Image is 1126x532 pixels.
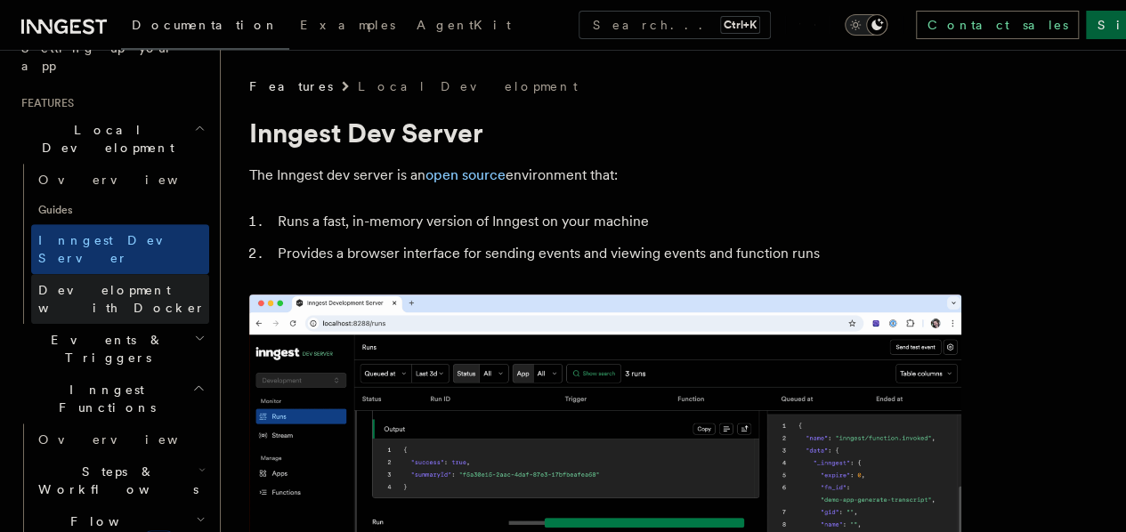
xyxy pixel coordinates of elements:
[31,463,198,498] span: Steps & Workflows
[425,166,506,183] a: open source
[272,241,961,266] li: Provides a browser interface for sending events and viewing events and function runs
[300,18,395,32] span: Examples
[31,164,209,196] a: Overview
[406,5,522,48] a: AgentKit
[14,96,74,110] span: Features
[14,374,209,423] button: Inngest Functions
[720,16,760,34] kbd: Ctrl+K
[31,423,209,455] a: Overview
[916,11,1079,39] a: Contact sales
[249,117,961,149] h1: Inngest Dev Server
[121,5,289,50] a: Documentation
[132,18,279,32] span: Documentation
[14,331,194,367] span: Events & Triggers
[289,5,406,48] a: Examples
[38,173,222,187] span: Overview
[272,209,961,234] li: Runs a fast, in-memory version of Inngest on your machine
[31,196,209,224] span: Guides
[358,77,578,95] a: Local Development
[31,455,209,505] button: Steps & Workflows
[14,324,209,374] button: Events & Triggers
[14,114,209,164] button: Local Development
[14,164,209,324] div: Local Development
[249,163,961,188] p: The Inngest dev server is an environment that:
[845,14,887,36] button: Toggle dark mode
[31,274,209,324] a: Development with Docker
[14,32,209,82] a: Setting up your app
[38,432,222,447] span: Overview
[417,18,511,32] span: AgentKit
[579,11,771,39] button: Search...Ctrl+K
[14,121,194,157] span: Local Development
[249,77,333,95] span: Features
[31,224,209,274] a: Inngest Dev Server
[14,381,192,416] span: Inngest Functions
[38,233,190,265] span: Inngest Dev Server
[38,283,206,315] span: Development with Docker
